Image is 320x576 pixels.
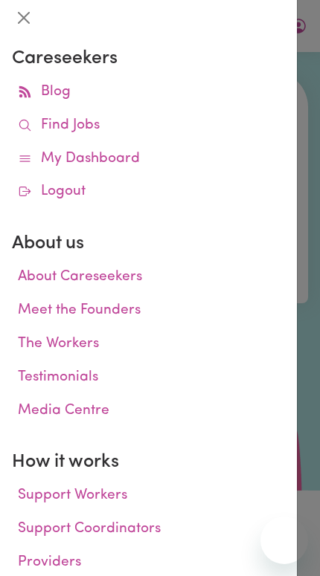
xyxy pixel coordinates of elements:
h2: About us [12,233,285,255]
a: Logout [12,175,285,209]
a: Find Jobs [12,109,285,143]
a: Blog [12,76,285,109]
h2: How it works [12,451,285,473]
h2: Careseekers [12,48,285,70]
a: Media Centre [12,395,285,428]
a: The Workers [12,328,285,361]
a: About Careseekers [12,261,285,294]
a: Testimonials [12,361,285,395]
a: Support Workers [12,479,285,513]
a: Support Coordinators [12,513,285,546]
a: Meet the Founders [12,294,285,328]
a: My Dashboard [12,143,285,176]
iframe: Button to launch messaging window [260,517,308,564]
